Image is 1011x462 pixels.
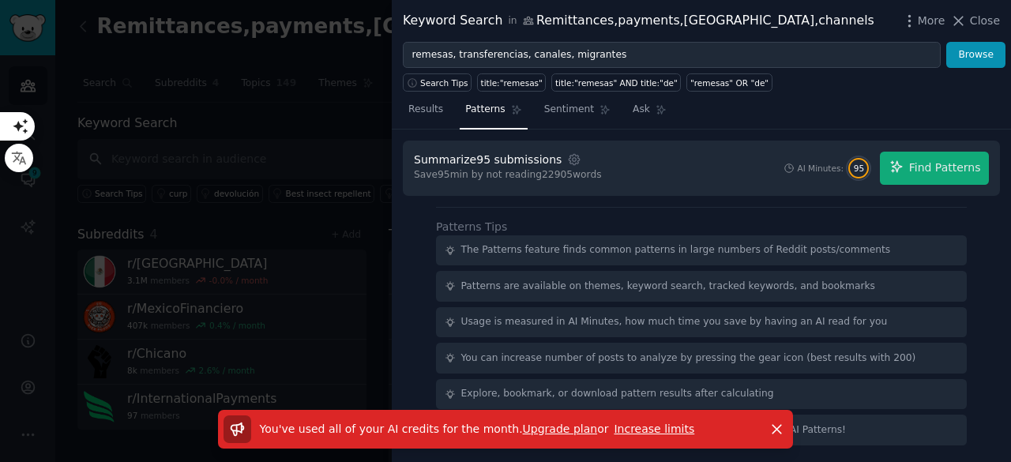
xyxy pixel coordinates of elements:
[544,103,594,117] span: Sentiment
[481,77,543,88] div: title:"remesas"
[686,73,772,92] a: "remesas" OR "de"
[950,13,1000,29] button: Close
[551,73,681,92] a: title:"remesas" AND title:"de"
[460,97,527,130] a: Patterns
[854,163,864,174] span: 95
[690,77,769,88] div: "remesas" OR "de"
[403,42,941,69] input: Try a keyword related to your business
[918,13,945,29] span: More
[403,73,472,92] button: Search Tips
[436,220,507,233] label: Patterns Tips
[461,387,774,401] div: Explore, bookmark, or download pattern results after calculating
[797,163,844,174] div: AI Minutes:
[970,13,1000,29] span: Close
[260,423,523,435] span: You've used all of your AI credits for the month .
[477,73,546,92] a: title:"remesas"
[880,152,989,185] button: Find Patterns
[946,42,1005,69] button: Browse
[633,103,650,117] span: Ask
[461,280,875,294] div: Patterns are available on themes, keyword search, tracked keywords, and bookmarks
[465,103,505,117] span: Patterns
[523,423,695,435] div: or
[909,160,981,176] span: Find Patterns
[414,168,602,182] div: Save 95 min by not reading 22905 words
[555,77,678,88] div: title:"remesas" AND title:"de"
[523,423,598,435] a: Upgrade plan
[414,152,562,168] div: Summarize 95 submissions
[508,14,517,28] span: in
[408,103,443,117] span: Results
[461,243,891,257] div: The Patterns feature finds common patterns in large numbers of Reddit posts/comments
[420,77,468,88] span: Search Tips
[539,97,616,130] a: Sentiment
[461,351,916,366] div: You can increase number of posts to analyze by pressing the gear icon (best results with 200)
[614,423,694,435] a: Increase limits
[901,13,945,29] button: More
[403,97,449,130] a: Results
[403,11,874,31] div: Keyword Search Remittances,payments,[GEOGRAPHIC_DATA],channels
[461,315,888,329] div: Usage is measured in AI Minutes, how much time you save by having an AI read for you
[627,97,672,130] a: Ask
